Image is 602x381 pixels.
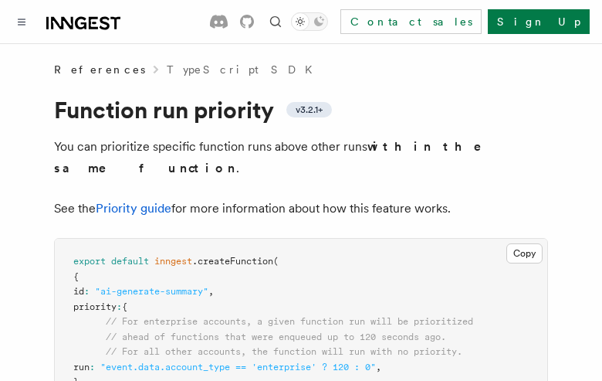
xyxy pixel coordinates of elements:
[167,62,322,77] a: TypeScript SDK
[488,9,590,34] a: Sign Up
[90,362,95,372] span: :
[100,362,376,372] span: "event.data.account_type == 'enterprise' ? 120 : 0"
[73,256,106,267] span: export
[291,12,328,31] button: Toggle dark mode
[340,9,482,34] a: Contact sales
[106,316,473,327] span: // For enterprise accounts, a given function run will be prioritized
[95,286,208,297] span: "ai-generate-summary"
[73,286,84,297] span: id
[73,301,117,312] span: priority
[192,256,273,267] span: .createFunction
[266,12,285,31] button: Find something...
[73,271,79,282] span: {
[96,201,171,216] a: Priority guide
[376,362,381,372] span: ,
[506,243,543,264] button: Copy
[273,256,279,267] span: (
[111,256,149,267] span: default
[54,62,145,77] span: References
[122,301,127,312] span: {
[12,12,31,31] button: Toggle navigation
[54,136,548,179] p: You can prioritize specific function runs above other runs .
[73,362,90,372] span: run
[154,256,192,267] span: inngest
[84,286,90,297] span: :
[117,301,122,312] span: :
[54,198,548,219] p: See the for more information about how this feature works.
[208,286,214,297] span: ,
[54,96,548,124] h1: Function run priority
[296,104,323,116] span: v3.2.1+
[106,346,462,357] span: // For all other accounts, the function will run with no priority.
[106,332,446,342] span: // ahead of functions that were enqueued up to 120 seconds ago.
